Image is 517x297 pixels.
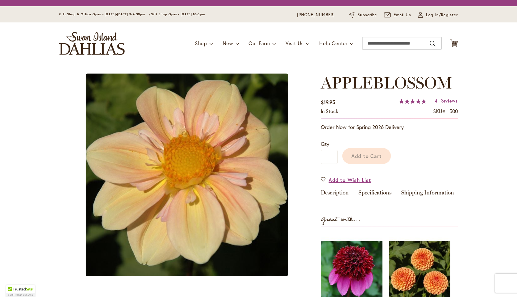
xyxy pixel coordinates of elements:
[321,190,349,199] a: Description
[321,190,458,199] div: Detailed Product Info
[223,40,233,46] span: New
[6,285,35,297] div: TrustedSite Certified
[440,98,458,104] span: Reviews
[249,40,270,46] span: Our Farm
[401,190,454,199] a: Shipping Information
[426,12,458,18] span: Log In/Register
[358,190,391,199] a: Specifications
[321,214,361,225] strong: Great with...
[319,40,348,46] span: Help Center
[321,141,329,147] span: Qty
[435,98,438,104] span: 4
[384,12,411,18] a: Email Us
[86,74,288,276] img: main product photo
[286,40,304,46] span: Visit Us
[433,108,447,114] strong: SKU
[449,108,458,115] div: 500
[430,39,435,49] button: Search
[321,123,458,131] p: Order Now for Spring 2026 Delivery
[59,32,125,55] a: store logo
[418,12,458,18] a: Log In/Register
[297,12,335,18] a: [PHONE_NUMBER]
[321,99,335,105] span: $19.95
[321,73,452,93] span: APPLEBLOSSOM
[394,12,411,18] span: Email Us
[349,12,377,18] a: Subscribe
[358,12,377,18] span: Subscribe
[59,12,151,16] span: Gift Shop & Office Open - [DATE]-[DATE] 9-4:30pm /
[321,176,371,184] a: Add to Wish List
[435,98,458,104] a: 4 Reviews
[321,108,338,115] div: Availability
[195,40,207,46] span: Shop
[321,108,338,114] span: In stock
[399,99,426,104] div: 95%
[151,12,205,16] span: Gift Shop Open - [DATE] 10-3pm
[329,176,371,184] span: Add to Wish List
